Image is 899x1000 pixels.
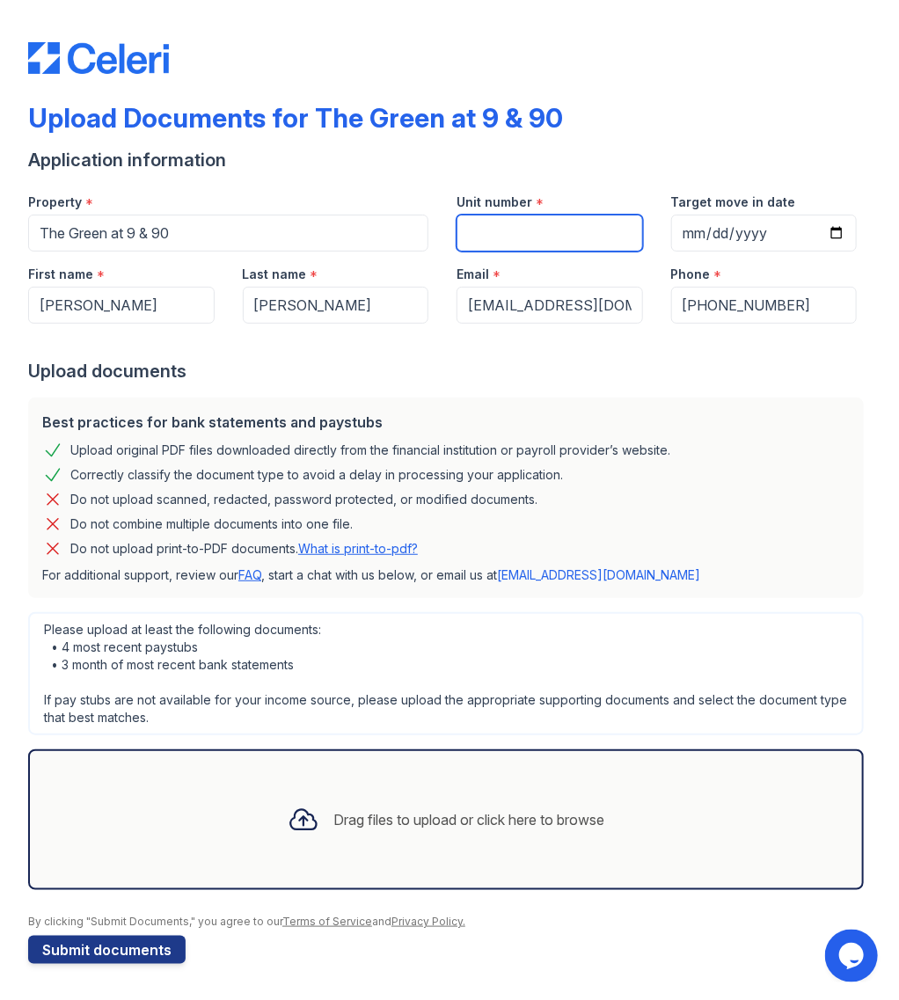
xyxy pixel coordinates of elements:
[243,266,307,283] label: Last name
[671,266,711,283] label: Phone
[28,359,871,383] div: Upload documents
[28,936,186,964] button: Submit documents
[70,489,537,510] div: Do not upload scanned, redacted, password protected, or modified documents.
[70,514,353,535] div: Do not combine multiple documents into one file.
[28,915,871,929] div: By clicking "Submit Documents," you agree to our and
[42,566,850,584] p: For additional support, review our , start a chat with us below, or email us at
[282,915,372,928] a: Terms of Service
[671,193,796,211] label: Target move in date
[333,809,604,830] div: Drag files to upload or click here to browse
[70,540,418,558] p: Do not upload print-to-PDF documents.
[391,915,465,928] a: Privacy Policy.
[70,464,563,485] div: Correctly classify the document type to avoid a delay in processing your application.
[28,42,169,74] img: CE_Logo_Blue-a8612792a0a2168367f1c8372b55b34899dd931a85d93a1a3d3e32e68fde9ad4.png
[28,148,871,172] div: Application information
[28,612,864,735] div: Please upload at least the following documents: • 4 most recent paystubs • 3 month of most recent...
[42,412,850,433] div: Best practices for bank statements and paystubs
[457,266,489,283] label: Email
[28,266,93,283] label: First name
[497,567,700,582] a: [EMAIL_ADDRESS][DOMAIN_NAME]
[28,102,563,134] div: Upload Documents for The Green at 9 & 90
[28,193,82,211] label: Property
[298,541,418,556] a: What is print-to-pdf?
[457,193,532,211] label: Unit number
[825,930,881,982] iframe: chat widget
[70,440,670,461] div: Upload original PDF files downloaded directly from the financial institution or payroll provider’...
[238,567,261,582] a: FAQ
